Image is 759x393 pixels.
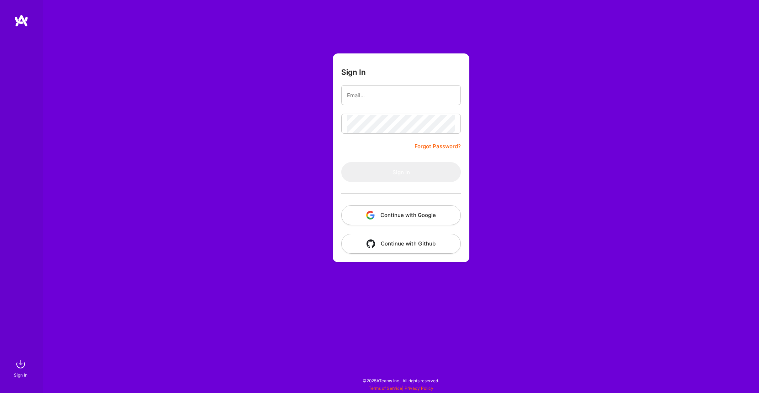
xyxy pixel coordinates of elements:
img: sign in [14,357,28,371]
a: Terms of Service [369,386,402,391]
img: icon [366,211,375,219]
img: icon [367,239,375,248]
button: Sign In [341,162,461,182]
div: Sign In [14,371,27,379]
img: logo [14,14,28,27]
div: © 2025 ATeams Inc., All rights reserved. [43,372,759,389]
a: Forgot Password? [415,142,461,151]
button: Continue with Github [341,234,461,254]
button: Continue with Google [341,205,461,225]
input: Email... [347,86,455,104]
span: | [369,386,433,391]
a: sign inSign In [15,357,28,379]
h3: Sign In [341,68,366,77]
a: Privacy Policy [405,386,433,391]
